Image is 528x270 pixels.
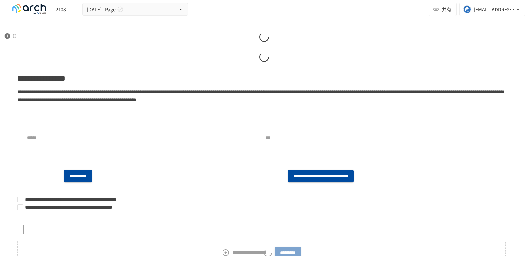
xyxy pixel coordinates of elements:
[442,6,451,13] span: 共有
[87,5,116,14] span: [DATE] - Page
[474,5,515,14] div: [EMAIL_ADDRESS][DOMAIN_NAME]
[8,4,50,15] img: logo-default@2x-9cf2c760.svg
[82,3,188,16] button: [DATE] - Page
[429,3,457,16] button: 共有
[56,6,66,13] div: 2108
[459,3,525,16] button: [EMAIL_ADDRESS][DOMAIN_NAME]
